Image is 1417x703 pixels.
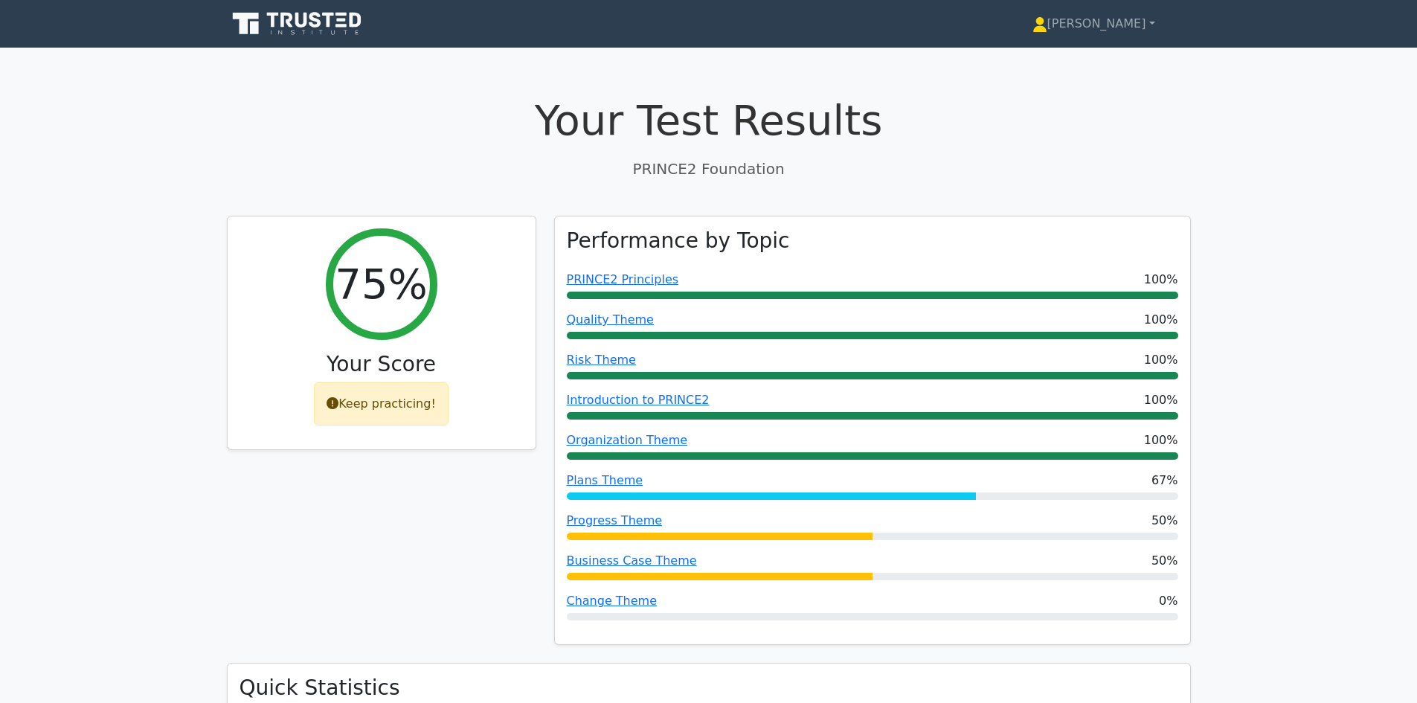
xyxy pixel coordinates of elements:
h3: Quick Statistics [240,675,1178,701]
a: Risk Theme [567,353,636,367]
a: Business Case Theme [567,553,697,568]
span: 100% [1144,431,1178,449]
p: PRINCE2 Foundation [227,158,1191,180]
h3: Performance by Topic [567,228,790,254]
span: 50% [1151,512,1178,530]
div: Keep practicing! [314,382,449,426]
a: PRINCE2 Principles [567,272,679,286]
a: Change Theme [567,594,658,608]
h3: Your Score [240,352,524,377]
a: [PERSON_NAME] [997,9,1191,39]
a: Plans Theme [567,473,643,487]
h1: Your Test Results [227,95,1191,145]
span: 100% [1144,311,1178,329]
a: Progress Theme [567,513,663,527]
span: 100% [1144,391,1178,409]
span: 100% [1144,351,1178,369]
span: 67% [1151,472,1178,489]
h2: 75% [335,259,427,309]
span: 0% [1159,592,1177,610]
a: Introduction to PRINCE2 [567,393,710,407]
a: Quality Theme [567,312,654,327]
span: 50% [1151,552,1178,570]
span: 100% [1144,271,1178,289]
a: Organization Theme [567,433,688,447]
